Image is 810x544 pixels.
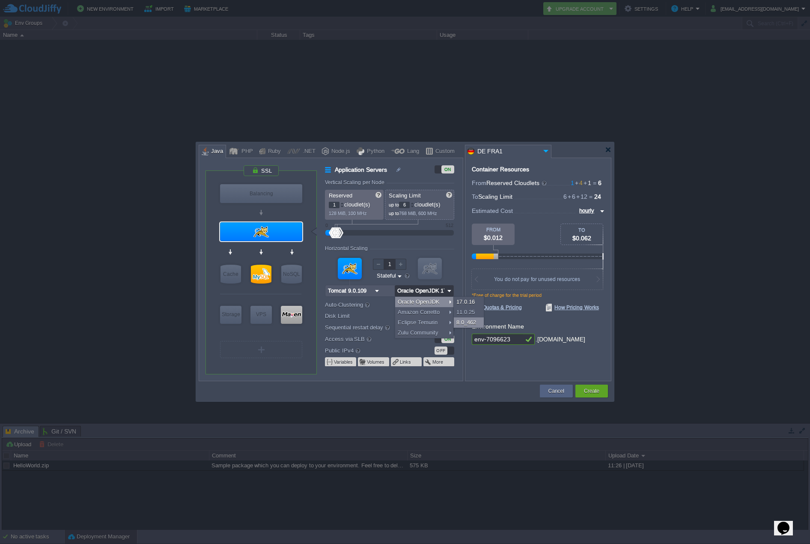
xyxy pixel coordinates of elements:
[325,245,370,251] div: Horizontal Scaling
[454,317,484,328] div: 8.0_462
[250,306,272,324] div: Elastic VPS
[472,206,513,215] span: Estimated Cost
[364,145,384,158] div: Python
[591,179,598,186] span: =
[400,359,412,365] button: Links
[325,346,412,355] label: Public IPv4
[325,334,412,344] label: Access via SLB
[472,293,605,304] div: *Free of charge for the trial period
[454,307,484,317] div: 11.0.25
[583,179,588,186] span: +
[574,179,579,186] span: +
[325,300,412,309] label: Auto-Clustering
[250,306,272,323] div: VPS
[572,235,591,242] span: $0.062
[329,211,367,216] span: 128 MiB, 100 MHz
[472,179,486,186] span: From
[548,387,564,395] button: Cancel
[251,265,271,284] div: SQL Databases
[432,359,444,365] button: More
[389,199,451,208] p: cloudlet(s)
[435,347,447,355] div: OFF
[239,145,253,158] div: PHP
[329,192,352,199] span: Reserved
[433,145,455,158] div: Custom
[598,179,602,186] span: 6
[220,184,302,203] div: Load Balancer
[325,311,412,320] label: Disk Limit
[574,179,583,186] span: 4
[281,306,302,324] div: Build Node
[571,179,574,186] span: 1
[486,179,548,186] span: Reserved Cloudlets
[329,145,350,158] div: Node.js
[472,166,529,173] div: Container Resources
[281,265,302,284] div: NoSQL
[478,193,512,200] span: Scaling Limit
[220,222,302,241] div: Application Servers
[281,265,302,284] div: NoSQL Databases
[395,297,453,307] div: Oracle OpenJDK
[454,297,484,307] div: 17.0.16
[561,227,603,233] div: TO
[395,317,453,328] div: Eclipse Temurin
[441,335,454,343] div: ON
[441,165,454,173] div: ON
[472,193,478,200] span: To
[446,223,453,228] div: 512
[325,179,387,185] div: Vertical Scaling per Node
[584,387,599,395] button: Create
[484,234,503,241] span: $0.012
[389,211,399,216] span: up to
[774,510,801,535] iframe: chat widget
[367,359,385,365] button: Volumes
[395,307,453,317] div: Amazon Corretto
[208,145,223,158] div: Java
[399,211,437,216] span: 768 MiB, 600 MHz
[563,193,567,200] span: 6
[220,341,302,358] div: Create New Layer
[334,359,354,365] button: Variables
[220,265,241,284] div: Cache
[575,193,581,200] span: +
[389,192,421,199] span: Scaling Limit
[567,193,575,200] span: 6
[587,193,594,200] span: =
[567,193,572,200] span: +
[265,145,281,158] div: Ruby
[220,306,241,324] div: Storage Containers
[220,184,302,203] div: Balancing
[325,223,328,228] div: 0
[472,227,515,232] div: FROM
[300,145,316,158] div: .NET
[329,199,381,208] p: cloudlet(s)
[325,323,412,332] label: Sequential restart delay
[389,202,399,207] span: up to
[472,323,524,330] label: Environment Name
[546,304,599,311] span: How Pricing Works
[594,193,601,200] span: 24
[395,328,453,338] div: Zulu Community
[405,145,419,158] div: Lang
[220,306,241,323] div: Storage
[472,304,522,311] span: Quotas & Pricing
[583,179,591,186] span: 1
[575,193,587,200] span: 12
[536,334,585,345] div: .[DOMAIN_NAME]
